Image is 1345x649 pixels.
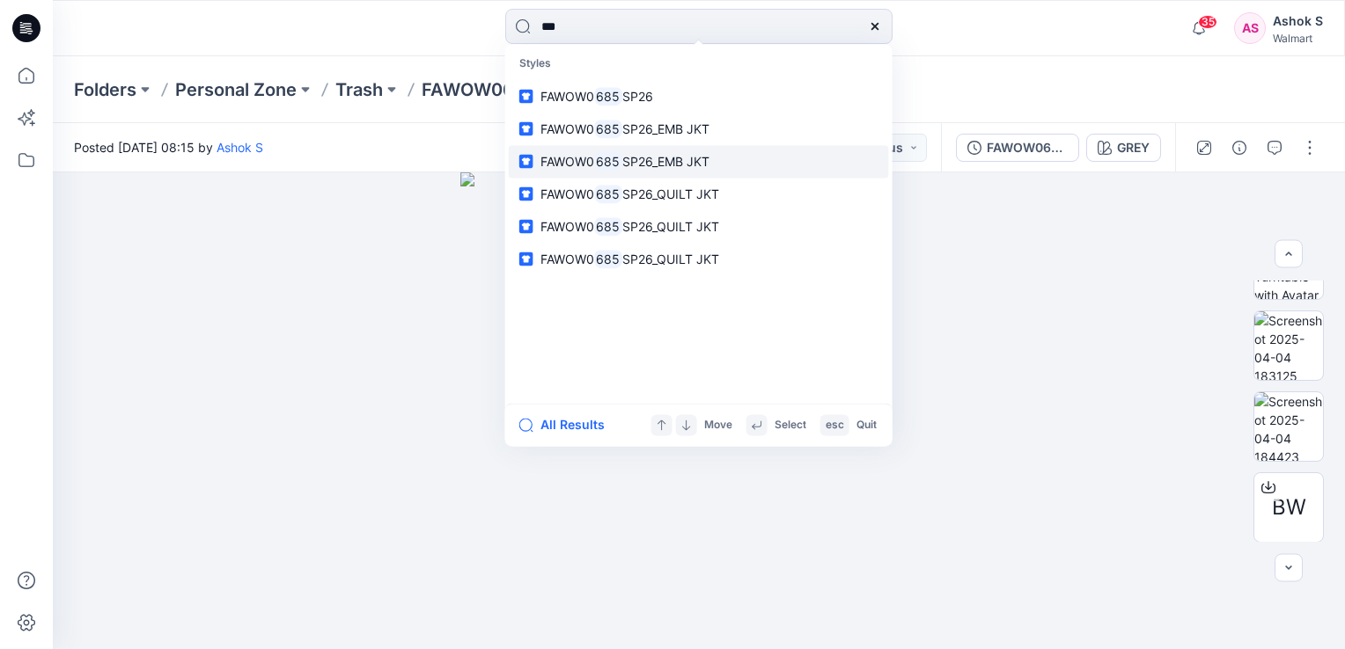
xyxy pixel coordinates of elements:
[594,249,623,269] mark: 685
[594,151,623,171] mark: 685
[422,77,677,102] p: FAWOW0685SP26_QUILT JKT
[594,86,623,106] mark: 685
[704,416,732,434] p: Move
[622,186,719,201] span: SP26_QUILT JKT
[509,178,889,210] a: FAWOW0685SP26_QUILT JKT
[1273,32,1323,45] div: Walmart
[622,121,709,136] span: SP26_EMB JKT
[1198,15,1217,29] span: 35
[509,145,889,178] a: FAWOW0685SP26_EMB JKT
[540,154,594,169] span: FAWOW0
[540,219,594,234] span: FAWOW0
[217,140,263,155] a: Ashok S
[594,184,623,204] mark: 685
[540,121,594,136] span: FAWOW0
[856,416,877,434] p: Quit
[1086,134,1161,162] button: GREY
[1254,392,1323,461] img: Screenshot 2025-04-04 184423
[74,138,263,157] span: Posted [DATE] 08:15 by
[956,134,1079,162] button: FAWOW0685SP26_QUILT JKT
[509,113,889,145] a: FAWOW0685SP26_EMB JKT
[175,77,297,102] a: Personal Zone
[1272,492,1306,523] span: BW
[509,243,889,275] a: FAWOW0685SP26_QUILT JKT
[335,77,383,102] a: Trash
[1273,11,1323,32] div: Ashok S
[509,47,889,80] p: Styles
[987,138,1068,157] div: FAWOW0685SP26_QUILT JKT
[509,80,889,113] a: FAWOW0685SP26
[540,89,594,104] span: FAWOW0
[1225,134,1253,162] button: Details
[594,119,623,139] mark: 685
[509,210,889,243] a: FAWOW0685SP26_QUILT JKT
[826,416,844,434] p: esc
[775,416,806,434] p: Select
[540,186,594,201] span: FAWOW0
[1117,138,1150,157] div: GREY
[1254,311,1323,380] img: Screenshot 2025-04-04 183125
[594,216,623,237] mark: 685
[74,77,136,102] a: Folders
[1234,12,1266,44] div: AS
[622,154,709,169] span: SP26_EMB JKT
[519,414,616,435] button: All Results
[622,219,719,234] span: SP26_QUILT JKT
[540,252,594,266] span: FAWOW0
[622,252,719,266] span: SP26_QUILT JKT
[460,172,937,649] img: eyJhbGciOiJIUzI1NiIsImtpZCI6IjAiLCJzbHQiOiJzZXMiLCJ0eXAiOiJKV1QifQ.eyJkYXRhIjp7InR5cGUiOiJzdG9yYW...
[622,89,653,104] span: SP26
